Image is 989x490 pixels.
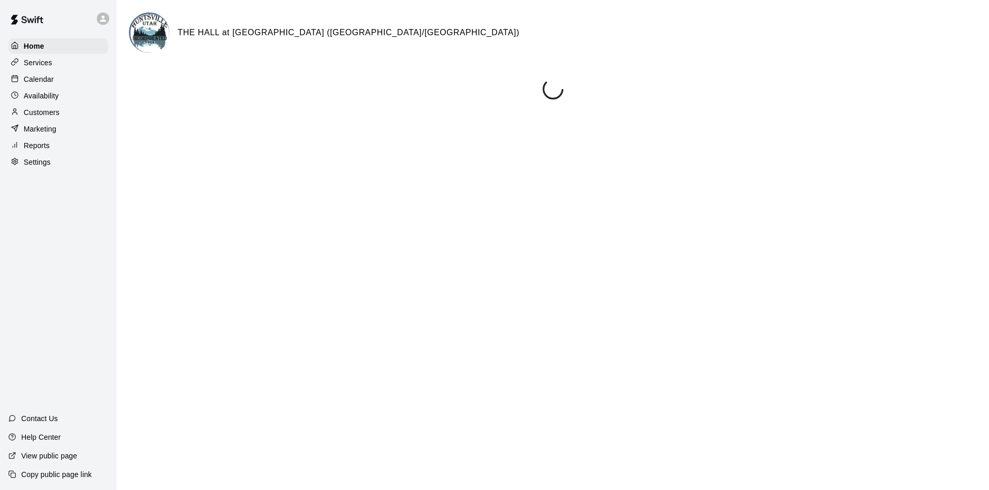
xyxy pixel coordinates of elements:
p: Marketing [24,124,56,134]
p: Help Center [21,432,61,442]
p: Services [24,57,52,68]
a: Availability [8,88,108,104]
a: Marketing [8,121,108,137]
a: Settings [8,154,108,170]
p: View public page [21,451,77,461]
p: Customers [24,107,60,118]
p: Copy public page link [21,469,92,480]
p: Contact Us [21,413,58,424]
h6: THE HALL at [GEOGRAPHIC_DATA] ([GEOGRAPHIC_DATA]/[GEOGRAPHIC_DATA]) [178,26,519,39]
a: Customers [8,105,108,120]
p: Reports [24,140,50,151]
p: Settings [24,157,51,167]
img: THE HALL at Town Square (Huntsville Townhall/Community Center) logo [130,14,169,53]
a: Services [8,55,108,70]
p: Calendar [24,74,54,84]
a: Calendar [8,71,108,87]
a: Reports [8,138,108,153]
p: Availability [24,91,59,101]
p: Home [24,41,45,51]
a: Home [8,38,108,54]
